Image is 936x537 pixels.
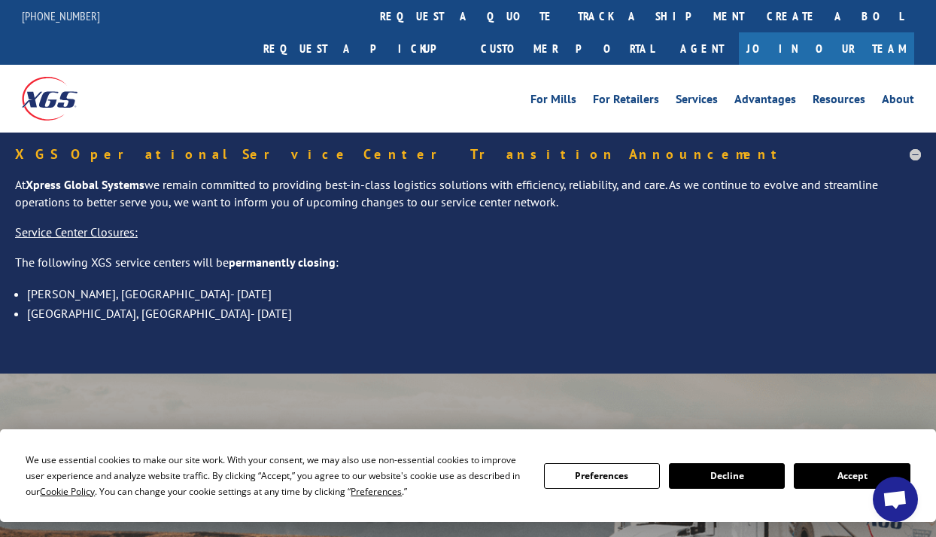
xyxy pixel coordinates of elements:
[26,177,144,192] strong: Xpress Global Systems
[593,93,659,110] a: For Retailers
[882,93,914,110] a: About
[734,93,796,110] a: Advantages
[739,32,914,65] a: Join Our Team
[15,148,921,161] h5: XGS Operational Service Center Transition Announcement
[40,485,95,498] span: Cookie Policy
[229,255,336,270] strong: permanently closing
[15,176,921,224] p: At we remain committed to providing best-in-class logistics solutions with efficiency, reliabilit...
[470,32,665,65] a: Customer Portal
[22,8,100,23] a: [PHONE_NUMBER]
[351,485,402,498] span: Preferences
[27,304,921,323] li: [GEOGRAPHIC_DATA], [GEOGRAPHIC_DATA]- [DATE]
[252,32,470,65] a: Request a pickup
[676,93,718,110] a: Services
[873,477,918,522] a: Open chat
[669,463,785,489] button: Decline
[15,254,921,284] p: The following XGS service centers will be :
[544,463,660,489] button: Preferences
[813,93,865,110] a: Resources
[794,463,910,489] button: Accept
[530,93,576,110] a: For Mills
[15,224,138,240] u: Service Center Closures:
[27,284,921,304] li: [PERSON_NAME], [GEOGRAPHIC_DATA]- [DATE]
[26,452,525,499] div: We use essential cookies to make our site work. With your consent, we may also use non-essential ...
[665,32,739,65] a: Agent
